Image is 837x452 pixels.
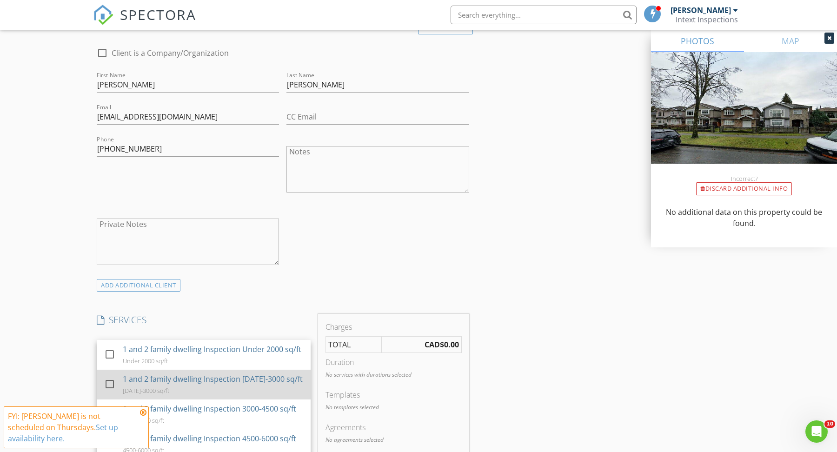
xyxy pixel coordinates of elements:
a: MAP [744,30,837,52]
div: 1 and 2 family dwelling Inspection [DATE]-3000 sq/ft [123,373,303,385]
div: Templates [325,389,461,400]
p: No agreements selected [325,436,461,444]
div: Charges [325,321,461,332]
p: No templates selected [325,403,461,412]
p: No services with durations selected [325,371,461,379]
img: streetview [651,52,837,186]
div: 1 and 2 family dwelling Inspection Under 2000 sq/ft [123,344,301,355]
img: The Best Home Inspection Software - Spectora [93,5,113,25]
h4: SERVICES [97,314,311,326]
strong: CAD$0.00 [425,339,459,350]
div: FYI: [PERSON_NAME] is not scheduled on Thursdays. [8,411,137,444]
td: TOTAL [326,337,381,353]
div: Intext Inspections [676,15,738,24]
div: Discard Additional info [696,182,792,195]
div: Agreements [325,422,461,433]
div: [DATE]-3000 sq/ft [123,387,169,394]
div: 1 and 2 family dwelling Inspection 4500-6000 sq/ft [123,433,296,444]
div: 1 and 2 family dwelling Inspection 3000-4500 sq/ft [123,403,296,414]
div: [PERSON_NAME] [671,6,731,15]
p: No additional data on this property could be found. [662,206,826,229]
div: ADD ADDITIONAL client [97,279,180,292]
input: Search everything... [451,6,637,24]
span: SPECTORA [120,5,196,24]
div: Duration [325,357,461,368]
label: Client is a Company/Organization [112,48,229,58]
a: SPECTORA [93,13,196,32]
span: 10 [824,420,835,428]
iframe: Intercom live chat [805,420,828,443]
div: Incorrect? [651,175,837,182]
div: Under 2000 sq/ft [123,357,168,365]
a: PHOTOS [651,30,744,52]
